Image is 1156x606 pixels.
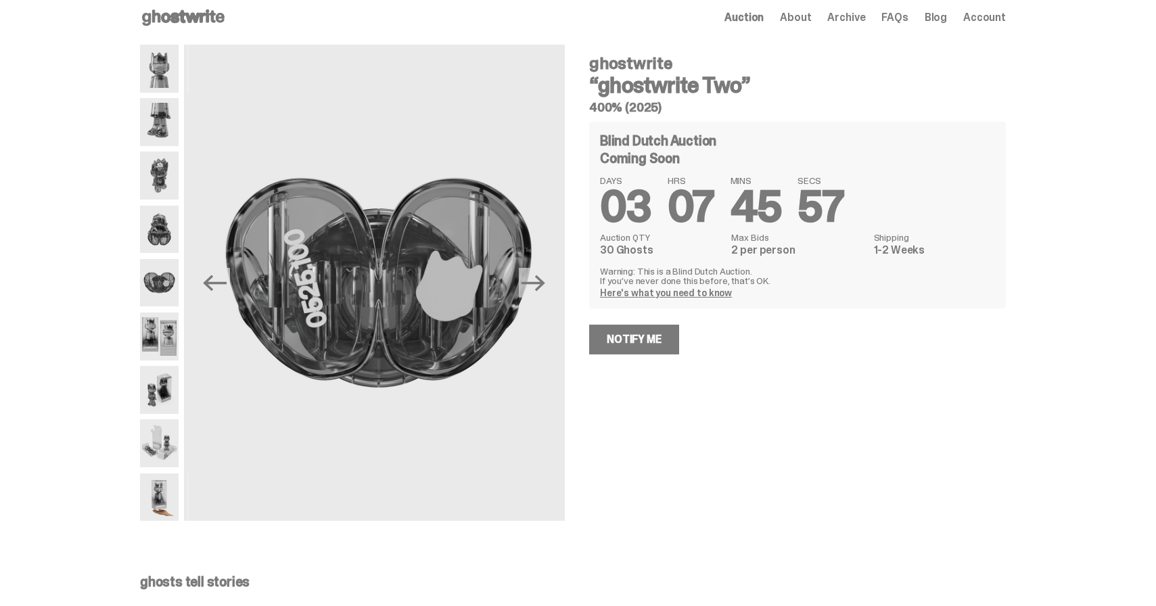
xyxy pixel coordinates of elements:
img: ghostwrite_Two_Media_8.png [188,45,569,521]
span: DAYS [600,176,651,185]
span: 07 [668,179,714,235]
a: Account [963,12,1006,23]
span: MINS [731,176,782,185]
a: Blog [925,12,947,23]
span: 45 [731,179,782,235]
dt: Auction QTY [600,233,723,242]
img: ghostwrite_Two_Media_3.png [140,98,179,146]
dd: 1-2 Weeks [874,245,995,256]
p: ghosts tell stories [140,575,1006,588]
a: Notify Me [589,325,679,354]
p: Warning: This is a Blind Dutch Auction. If you’ve never done this before, that’s OK. [600,266,995,285]
a: About [780,12,811,23]
h4: Blind Dutch Auction [600,134,716,147]
dd: 30 Ghosts [600,245,723,256]
dt: Max Bids [731,233,865,242]
dt: Shipping [874,233,995,242]
img: ghostwrite_Two_Media_13.png [140,419,179,467]
a: Archive [827,12,865,23]
dd: 2 per person [731,245,865,256]
img: ghostwrite_Two_Media_5.png [140,151,179,200]
span: SECS [797,176,843,185]
h5: 400% (2025) [589,101,1006,114]
img: ghostwrite_Two_Media_11.png [140,366,179,414]
a: FAQs [881,12,908,23]
h4: ghostwrite [589,55,1006,72]
a: Auction [724,12,764,23]
span: 57 [797,179,843,235]
a: Here's what you need to know [600,287,732,299]
img: ghostwrite_Two_Media_14.png [140,473,179,521]
img: ghostwrite_Two_Media_10.png [140,312,179,360]
img: ghostwrite_Two_Media_8.png [140,259,179,307]
h3: “ghostwrite Two” [589,74,1006,96]
span: 03 [600,179,651,235]
span: HRS [668,176,714,185]
button: Next [519,268,549,298]
button: Previous [200,268,230,298]
div: Coming Soon [600,151,995,165]
img: ghostwrite_Two_Media_1.png [140,45,179,93]
img: ghostwrite_Two_Media_6.png [140,206,179,254]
